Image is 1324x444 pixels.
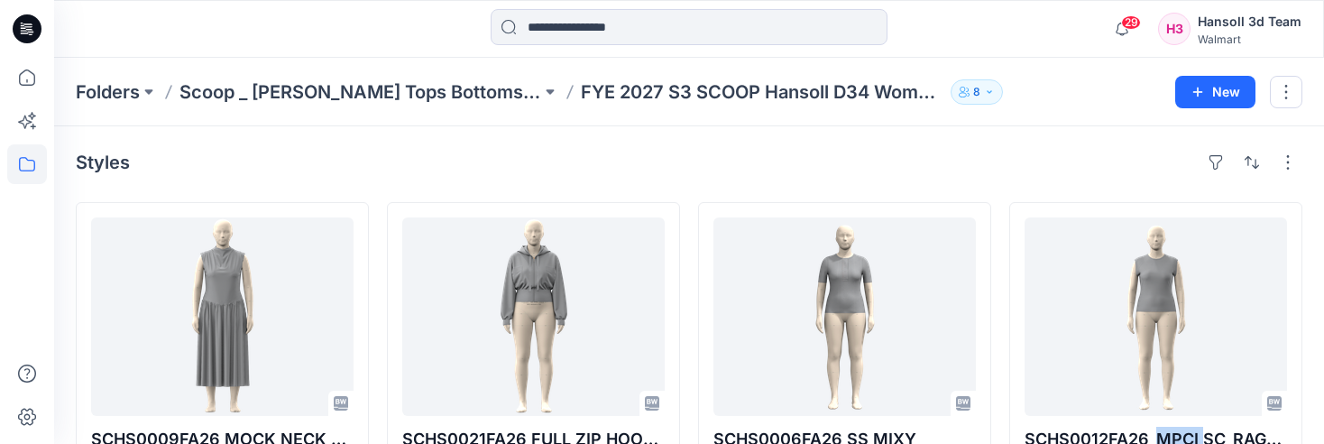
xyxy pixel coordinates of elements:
[1158,13,1191,45] div: H3
[1175,76,1255,108] button: New
[91,217,354,416] a: SCHS0009FA26 MOCK NECK DRAPE MAXI DRESS
[1198,11,1301,32] div: Hansoll 3d Team
[713,217,976,416] a: SCHS0006FA26 SS MIXY
[179,79,541,105] a: Scoop _ [PERSON_NAME] Tops Bottoms Dresses
[76,79,140,105] a: Folders
[1198,32,1301,46] div: Walmart
[951,79,1003,105] button: 8
[1121,15,1141,30] span: 29
[973,82,980,102] p: 8
[76,152,130,173] h4: Styles
[1025,217,1287,416] a: SCHS0012FA26_MPCI SC_RAGLAN TEE
[581,79,942,105] p: FYE 2027 S3 SCOOP Hansoll D34 Womens Knits
[402,217,665,416] a: SCHS0021FA26 FULL ZIP HOODIE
